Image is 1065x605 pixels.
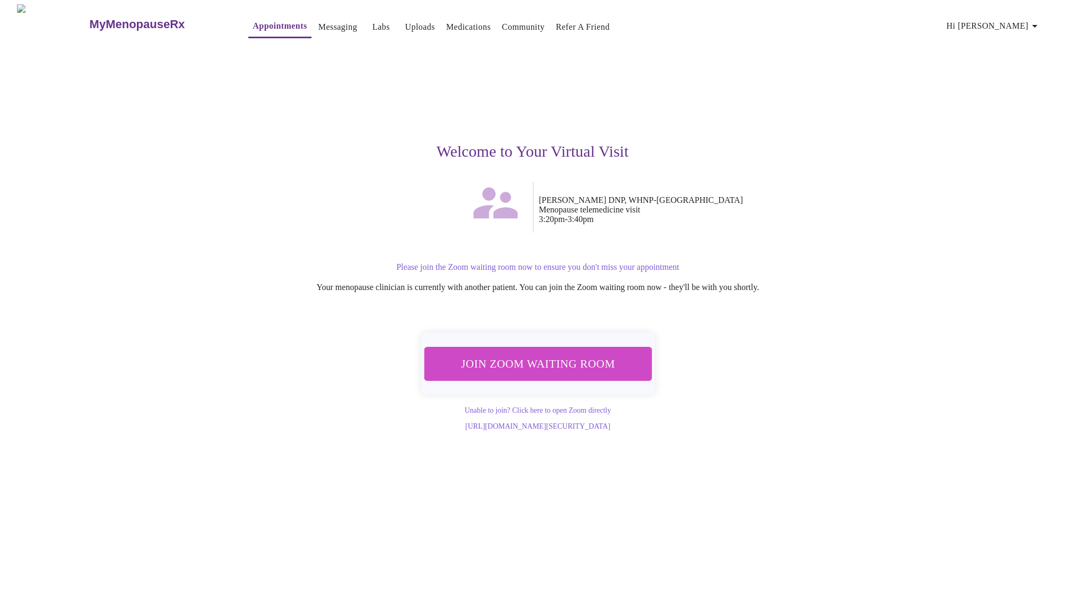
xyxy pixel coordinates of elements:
[314,16,361,38] button: Messaging
[424,347,652,380] button: Join Zoom Waiting Room
[90,18,185,31] h3: MyMenopauseRx
[446,20,491,35] a: Medications
[318,20,357,35] a: Messaging
[401,16,439,38] button: Uploads
[206,142,860,160] h3: Welcome to Your Virtual Visit
[947,19,1041,33] span: Hi [PERSON_NAME]
[253,19,307,33] a: Appointments
[464,406,611,414] a: Unable to join? Click here to open Zoom directly
[539,195,860,224] p: [PERSON_NAME] DNP, WHNP-[GEOGRAPHIC_DATA] Menopause telemedicine visit 3:20pm - 3:40pm
[502,20,545,35] a: Community
[248,15,311,38] button: Appointments
[498,16,549,38] button: Community
[373,20,390,35] a: Labs
[551,16,614,38] button: Refer a Friend
[465,422,610,430] a: [URL][DOMAIN_NAME][SECURITY_DATA]
[88,6,227,43] a: MyMenopauseRx
[442,16,495,38] button: Medications
[17,4,88,44] img: MyMenopauseRx Logo
[364,16,398,38] button: Labs
[405,20,435,35] a: Uploads
[217,262,860,272] p: Please join the Zoom waiting room now to ensure you don't miss your appointment
[438,354,638,373] span: Join Zoom Waiting Room
[217,283,860,292] p: Your menopause clinician is currently with another patient. You can join the Zoom waiting room no...
[942,15,1045,37] button: Hi [PERSON_NAME]
[556,20,610,35] a: Refer a Friend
